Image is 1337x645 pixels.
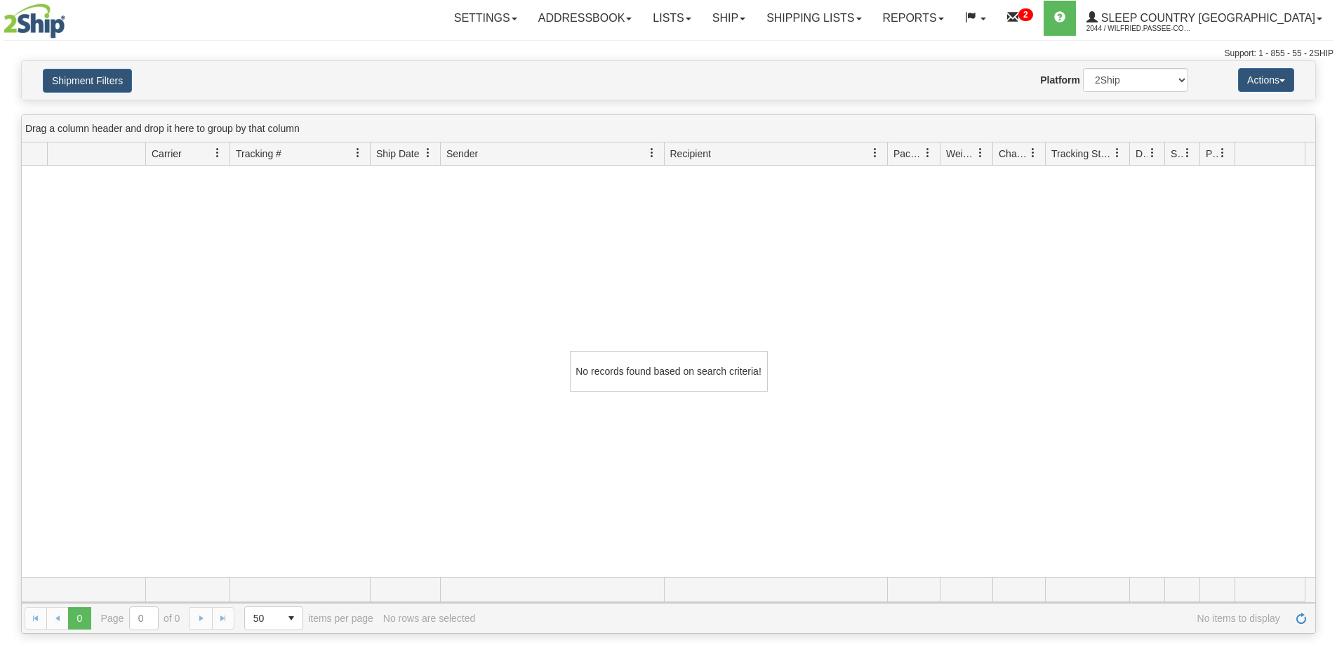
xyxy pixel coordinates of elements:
div: Support: 1 - 855 - 55 - 2SHIP [4,48,1333,60]
div: No records found based on search criteria! [570,351,768,392]
span: Charge [999,147,1028,161]
a: Weight filter column settings [969,141,992,165]
a: 2 [997,1,1044,36]
a: Lists [642,1,701,36]
sup: 2 [1018,8,1033,21]
a: Shipping lists [756,1,872,36]
a: Shipment Issues filter column settings [1176,141,1199,165]
a: Settings [444,1,528,36]
a: Pickup Status filter column settings [1211,141,1235,165]
span: Delivery Status [1136,147,1148,161]
a: Sleep Country [GEOGRAPHIC_DATA] 2044 / Wilfried.Passee-Coutrin [1076,1,1333,36]
a: Tracking # filter column settings [346,141,370,165]
span: Shipment Issues [1171,147,1183,161]
span: Sender [446,147,478,161]
span: 50 [253,611,272,625]
span: Packages [893,147,923,161]
a: Ship [702,1,756,36]
a: Charge filter column settings [1021,141,1045,165]
a: Packages filter column settings [916,141,940,165]
span: 2044 / Wilfried.Passee-Coutrin [1086,22,1192,36]
img: logo2044.jpg [4,4,65,39]
iframe: chat widget [1305,251,1336,394]
span: Tracking # [236,147,281,161]
label: Platform [1040,73,1080,87]
a: Ship Date filter column settings [416,141,440,165]
span: Tracking Status [1051,147,1112,161]
span: Pickup Status [1206,147,1218,161]
span: Ship Date [376,147,419,161]
span: select [280,607,302,630]
span: Carrier [152,147,182,161]
a: Recipient filter column settings [863,141,887,165]
a: Addressbook [528,1,643,36]
span: Page 0 [68,607,91,630]
span: Recipient [670,147,711,161]
a: Sender filter column settings [640,141,664,165]
a: Reports [872,1,954,36]
span: Page of 0 [101,606,180,630]
a: Tracking Status filter column settings [1105,141,1129,165]
span: items per page [244,606,373,630]
div: grid grouping header [22,115,1315,142]
a: Carrier filter column settings [206,141,230,165]
button: Actions [1238,68,1294,92]
span: Page sizes drop down [244,606,303,630]
a: Refresh [1290,607,1312,630]
div: No rows are selected [383,613,476,624]
span: Weight [946,147,976,161]
a: Delivery Status filter column settings [1140,141,1164,165]
span: No items to display [485,613,1280,624]
span: Sleep Country [GEOGRAPHIC_DATA] [1098,12,1315,24]
button: Shipment Filters [43,69,132,93]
